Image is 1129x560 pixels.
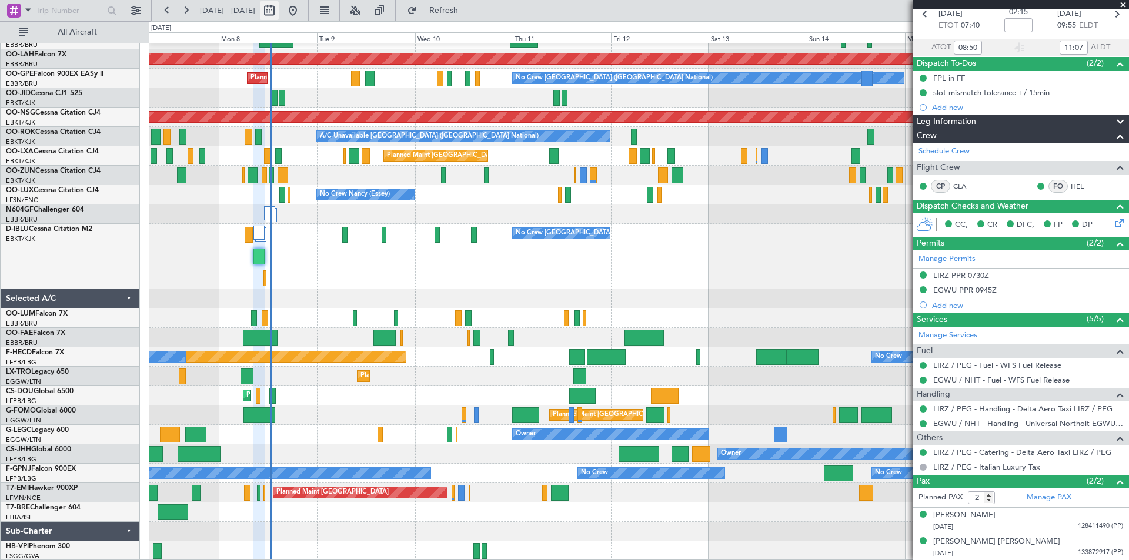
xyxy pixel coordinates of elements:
div: A/C Unavailable [GEOGRAPHIC_DATA] ([GEOGRAPHIC_DATA] National) [320,128,539,145]
button: Refresh [402,1,472,20]
a: OO-JIDCessna CJ1 525 [6,90,82,97]
span: G-FOMO [6,407,36,414]
div: [PERSON_NAME] [PERSON_NAME] [933,536,1060,548]
a: EGGW/LTN [6,377,41,386]
a: N604GFChallenger 604 [6,206,84,213]
a: Manage Permits [918,253,976,265]
span: CS-DOU [6,388,34,395]
a: EGWU / NHT - Fuel - WFS Fuel Release [933,375,1070,385]
span: N604GF [6,206,34,213]
span: OO-LAH [6,51,34,58]
span: (2/2) [1087,57,1104,69]
span: Leg Information [917,115,976,129]
a: LIRZ / PEG - Italian Luxury Tax [933,462,1040,472]
span: ATOT [931,42,951,53]
div: Sun 14 [807,32,905,43]
span: OO-NSG [6,109,35,116]
span: FP [1054,219,1063,231]
a: EBKT/KJK [6,99,35,108]
a: T7-EMIHawker 900XP [6,485,78,492]
div: No Crew [581,464,608,482]
a: EBBR/BRU [6,79,38,88]
span: G-LEGC [6,427,31,434]
a: HEL [1071,181,1097,192]
span: Services [917,313,947,327]
div: Planned Maint [GEOGRAPHIC_DATA] [276,484,389,501]
input: Trip Number [36,2,103,19]
span: [DATE] [1057,8,1081,20]
a: OO-LUMFalcon 7X [6,310,68,317]
span: [DATE] - [DATE] [200,5,255,16]
a: EBBR/BRU [6,319,38,328]
span: 02:15 [1009,6,1028,18]
a: LFMN/NCE [6,494,41,502]
span: OO-LUX [6,187,34,194]
div: Mon 15 [905,32,1003,43]
input: --:-- [954,41,982,55]
span: CR [987,219,997,231]
div: Owner [721,445,741,462]
a: EBBR/BRU [6,215,38,224]
span: Pax [917,475,930,488]
a: HB-VPIPhenom 300 [6,543,70,550]
a: LIRZ / PEG - Catering - Delta Aero Taxi LIRZ / PEG [933,447,1111,457]
a: OO-LXACessna Citation CJ4 [6,148,99,155]
a: LIRZ / PEG - Fuel - WFS Fuel Release [933,360,1061,370]
a: Manage Services [918,330,977,341]
span: Crew [917,129,937,143]
div: [PERSON_NAME] [933,509,996,521]
span: D-IBLU [6,226,29,233]
a: D-IBLUCessna Citation M2 [6,226,92,233]
span: ETOT [938,20,958,32]
div: Sat 13 [709,32,807,43]
a: F-GPNJFalcon 900EX [6,465,76,472]
div: Wed 10 [415,32,513,43]
div: No Crew [GEOGRAPHIC_DATA] ([GEOGRAPHIC_DATA] National) [516,224,713,242]
a: EGGW/LTN [6,435,41,444]
span: DP [1082,219,1093,231]
span: F-GPNJ [6,465,31,472]
a: LFPB/LBG [6,397,36,405]
span: T7-EMI [6,485,29,492]
div: Planned Maint Dusseldorf [360,367,437,385]
div: Thu 11 [513,32,611,43]
div: No Crew [875,348,902,365]
a: EBKT/KJK [6,157,35,166]
span: CS-JHH [6,446,31,453]
span: DFC, [1017,219,1034,231]
a: OO-LAHFalcon 7X [6,51,66,58]
a: EBKT/KJK [6,176,35,185]
a: EBBR/BRU [6,41,38,49]
span: (5/5) [1087,313,1104,325]
span: Others [917,431,943,445]
a: LFPB/LBG [6,455,36,464]
span: OO-LXA [6,148,34,155]
div: Planned Maint [GEOGRAPHIC_DATA] ([GEOGRAPHIC_DATA] National) [250,69,463,87]
div: Add new [932,300,1123,310]
div: CP [931,180,950,193]
a: G-FOMOGlobal 6000 [6,407,76,414]
div: LIRZ PPR 0730Z [933,270,989,280]
span: OO-GPE [6,71,34,78]
a: G-LEGCLegacy 600 [6,427,69,434]
span: OO-ZUN [6,167,35,175]
span: [DATE] [933,549,953,558]
span: CC, [955,219,968,231]
a: LX-TROLegacy 650 [6,368,69,375]
button: All Aircraft [13,23,128,42]
a: OO-NSGCessna Citation CJ4 [6,109,101,116]
a: LFSN/ENC [6,196,38,204]
span: [DATE] [938,8,963,20]
a: OO-LUXCessna Citation CJ4 [6,187,99,194]
span: All Aircraft [31,28,124,36]
a: OO-FAEFalcon 7X [6,330,65,337]
span: (2/2) [1087,475,1104,487]
div: Mon 8 [219,32,317,43]
div: FO [1048,180,1068,193]
span: Refresh [419,6,469,15]
div: FPL in FF [933,73,965,83]
a: EGWU / NHT - Handling - Universal Northolt EGWU / NHT [933,418,1123,428]
div: [DATE] [151,24,171,33]
span: Dispatch To-Dos [917,57,976,71]
div: slot mismatch tolerance +/-15min [933,88,1050,98]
